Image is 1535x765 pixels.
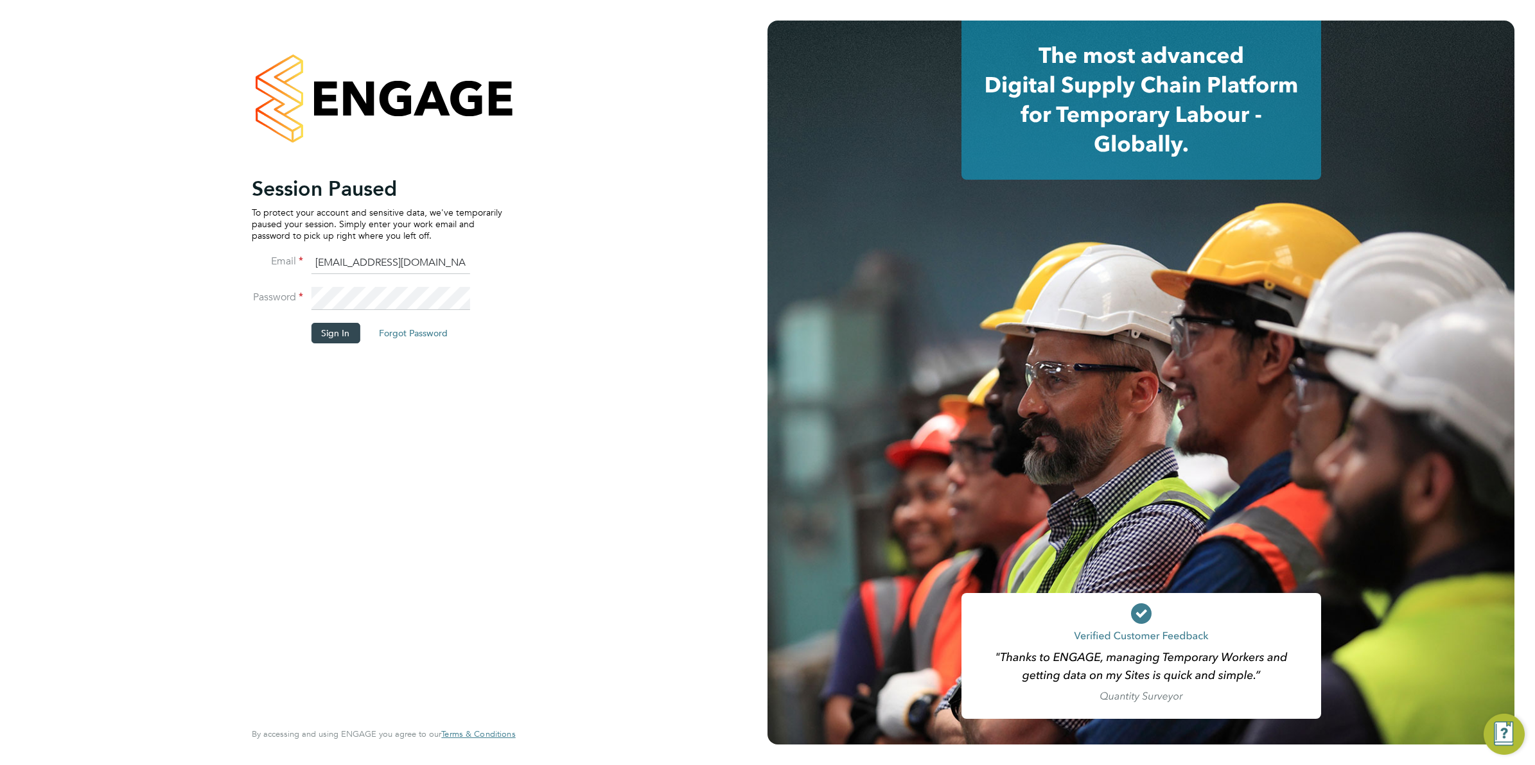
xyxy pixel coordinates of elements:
button: Forgot Password [369,323,458,343]
button: Sign In [311,323,360,343]
input: Enter your work email... [311,252,469,275]
label: Email [252,255,303,268]
button: Engage Resource Center [1484,714,1525,755]
p: To protect your account and sensitive data, we've temporarily paused your session. Simply enter y... [252,207,502,242]
a: Terms & Conditions [441,729,515,739]
label: Password [252,291,303,304]
h2: Session Paused [252,176,502,202]
span: By accessing and using ENGAGE you agree to our [252,728,515,739]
